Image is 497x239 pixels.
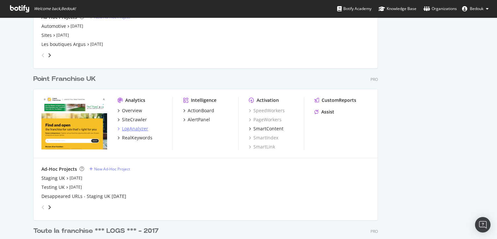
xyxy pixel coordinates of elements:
[33,74,96,84] div: Point Franchise UK
[379,5,416,12] div: Knowledge Base
[39,50,47,60] div: angle-left
[322,97,356,103] div: CustomReports
[47,52,52,59] div: angle-right
[457,4,494,14] button: Bedouk
[41,23,66,29] a: Automotive
[337,5,371,12] div: Botify Academy
[475,217,491,233] div: Open Intercom Messenger
[41,184,65,190] a: Testing UK
[33,226,159,236] div: Toute la franchise *** LOGS *** - 2017
[125,97,145,103] div: Analytics
[89,166,130,172] a: New Ad-Hoc Project
[122,125,148,132] div: LogAnalyzer
[188,107,214,114] div: ActionBoard
[183,107,214,114] a: ActionBoard
[47,204,52,211] div: angle-right
[188,116,210,123] div: AlertPanel
[41,175,65,181] a: Staging UK
[70,175,82,181] a: [DATE]
[122,107,142,114] div: Overview
[33,74,98,84] a: Point Franchise UK
[94,166,130,172] div: New Ad-Hoc Project
[69,184,82,190] a: [DATE]
[315,109,334,115] a: Assist
[370,77,378,82] div: Pro
[315,97,356,103] a: CustomReports
[249,125,283,132] a: SmartContent
[253,125,283,132] div: SmartContent
[33,226,161,236] a: Toute la franchise *** LOGS *** - 2017
[249,135,278,141] a: SmartIndex
[424,5,457,12] div: Organizations
[257,97,279,103] div: Activation
[122,116,147,123] div: SiteCrawler
[183,116,210,123] a: AlertPanel
[249,107,285,114] a: SpeedWorkers
[117,125,148,132] a: LogAnalyzer
[191,97,216,103] div: Intelligence
[117,135,152,141] a: RealKeywords
[90,41,103,47] a: [DATE]
[34,6,76,11] span: Welcome back, Bedouk !
[71,23,83,29] a: [DATE]
[321,109,334,115] div: Assist
[122,135,152,141] div: RealKeywords
[117,107,142,114] a: Overview
[41,41,86,48] a: Les boutiques Argus
[39,202,47,212] div: angle-left
[117,116,147,123] a: SiteCrawler
[56,32,69,38] a: [DATE]
[41,32,52,38] a: Sites
[249,144,275,150] a: SmartLink
[370,229,378,234] div: Pro
[249,116,282,123] a: PageWorkers
[41,166,77,172] div: Ad-Hoc Projects
[41,97,107,149] img: pointfranchise.co.uk
[41,193,126,200] a: Desappeared URLs - Staging UK [DATE]
[470,6,483,11] span: Bedouk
